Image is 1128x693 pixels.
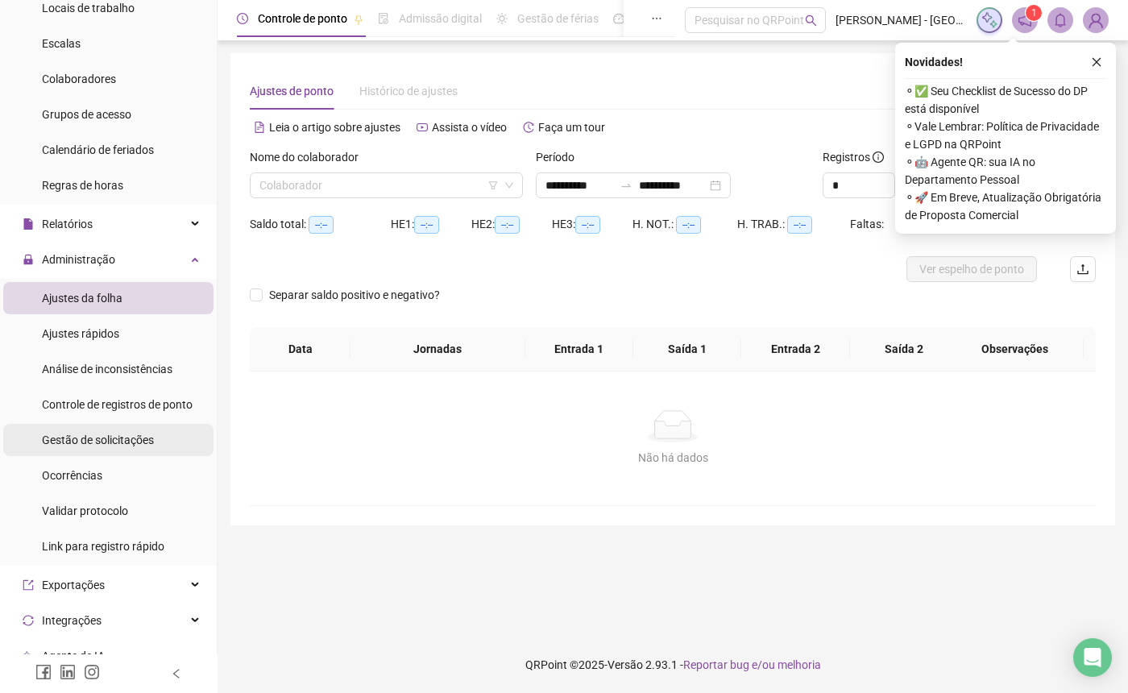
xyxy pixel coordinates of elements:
span: Versão [608,658,643,671]
span: dashboard [613,13,624,24]
span: youtube [417,122,428,133]
span: Gestão de solicitações [42,434,154,446]
span: close [1091,56,1102,68]
span: Locais de trabalho [42,2,135,15]
span: 1 [1031,7,1037,19]
span: ⚬ ✅ Seu Checklist de Sucesso do DP está disponível [905,82,1106,118]
span: Controle de registros de ponto [42,398,193,411]
span: ⚬ 🤖 Agente QR: sua IA no Departamento Pessoal [905,153,1106,189]
span: Gestão de férias [517,12,599,25]
span: ⚬ Vale Lembrar: Política de Privacidade e LGPD na QRPoint [905,118,1106,153]
span: upload [1076,263,1089,276]
span: Faltas: [850,218,886,230]
span: Administração [42,253,115,266]
span: Grupos de acesso [42,108,131,121]
span: Agente de IA [42,649,105,662]
span: Calendário de feriados [42,143,154,156]
span: Integrações [42,614,102,627]
span: file-done [378,13,389,24]
span: search [805,15,817,27]
span: Controle de ponto [258,12,347,25]
div: HE 3: [552,215,632,234]
span: Ocorrências [42,469,102,482]
span: file-text [254,122,265,133]
label: Nome do colaborador [250,148,369,166]
span: Separar saldo positivo e negativo? [263,286,446,304]
span: linkedin [60,664,76,680]
div: HE 2: [471,215,552,234]
span: down [504,181,514,190]
span: bell [1053,13,1068,27]
span: filter [488,181,498,190]
span: Admissão digital [399,12,482,25]
span: Validar protocolo [42,504,128,517]
img: 57791 [1084,8,1108,32]
div: H. NOT.: [632,215,737,234]
span: --:-- [787,216,812,234]
th: Saída 1 [633,327,741,371]
span: clock-circle [237,13,248,24]
div: Saldo total: [250,215,391,234]
span: file [23,218,34,230]
span: --:-- [309,216,334,234]
span: Novidades ! [905,53,963,71]
span: notification [1018,13,1032,27]
div: Não há dados [269,449,1076,467]
th: Jornadas [350,327,525,371]
span: Colaboradores [42,73,116,85]
div: Open Intercom Messenger [1073,638,1112,677]
span: Histórico de ajustes [359,85,458,98]
th: Saída 2 [850,327,958,371]
span: facebook [35,664,52,680]
span: left [171,668,182,679]
img: sparkle-icon.fc2bf0ac1784a2077858766a79e2daf3.svg [981,11,998,29]
span: sync [23,615,34,626]
span: Ajustes da folha [42,292,122,305]
button: Ver espelho de ponto [906,256,1037,282]
span: Exportações [42,579,105,591]
span: export [23,579,34,591]
span: info-circle [873,151,884,163]
span: instagram [84,664,100,680]
span: Faça um tour [538,121,605,134]
span: pushpin [354,15,363,24]
th: Observações [946,327,1084,371]
span: ⚬ 🚀 Em Breve, Atualização Obrigatória de Proposta Comercial [905,189,1106,224]
span: Regras de horas [42,179,123,192]
span: Ajustes rápidos [42,327,119,340]
div: HE 1: [391,215,471,234]
span: Escalas [42,37,81,50]
span: Ajustes de ponto [250,85,334,98]
span: Reportar bug e/ou melhoria [683,658,821,671]
span: [PERSON_NAME] - [GEOGRAPHIC_DATA] e Inovação [836,11,967,29]
span: Registros [823,148,884,166]
span: ellipsis [651,13,662,24]
span: --:-- [414,216,439,234]
span: --:-- [495,216,520,234]
span: sun [496,13,508,24]
span: --:-- [676,216,701,234]
span: Relatórios [42,218,93,230]
span: Leia o artigo sobre ajustes [269,121,400,134]
span: history [523,122,534,133]
span: Link para registro rápido [42,540,164,553]
div: H. TRAB.: [737,215,850,234]
th: Entrada 1 [525,327,633,371]
th: Entrada 2 [741,327,849,371]
span: Observações [959,340,1071,358]
footer: QRPoint © 2025 - 2.93.1 - [218,637,1128,693]
span: Assista o vídeo [432,121,507,134]
span: to [620,179,632,192]
span: Análise de inconsistências [42,363,172,376]
sup: 1 [1026,5,1042,21]
label: Período [536,148,585,166]
span: swap-right [620,179,632,192]
span: --:-- [575,216,600,234]
th: Data [250,327,350,371]
span: lock [23,254,34,265]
